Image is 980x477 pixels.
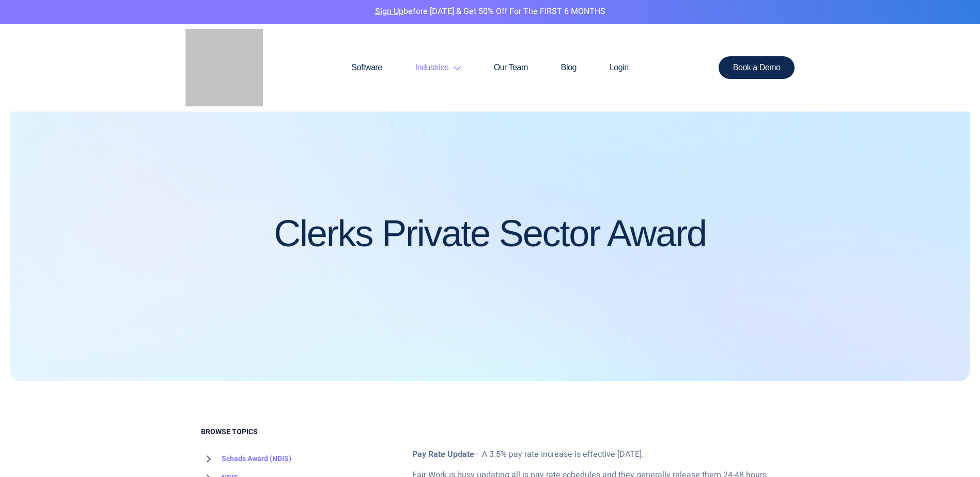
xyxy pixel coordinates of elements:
[8,5,972,19] p: before [DATE] & Get 50% Off for the FIRST 6 MONTHS
[412,448,474,460] strong: Pay Rate Update
[375,5,403,18] a: Sign Up
[477,43,545,92] a: Our Team
[399,43,477,92] a: Industries
[335,43,398,92] a: Software
[545,43,593,92] a: Blog
[412,448,780,462] p: – A 3.5% pay rate increase is effective [DATE].
[719,56,795,79] a: Book a Demo
[775,127,977,469] iframe: SalesIQ Chatwindow
[274,213,706,254] h1: Clerks Private Sector Award
[593,43,645,92] a: Login
[733,63,781,72] span: Book a Demo
[201,449,291,469] a: Schads Award (NDIS)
